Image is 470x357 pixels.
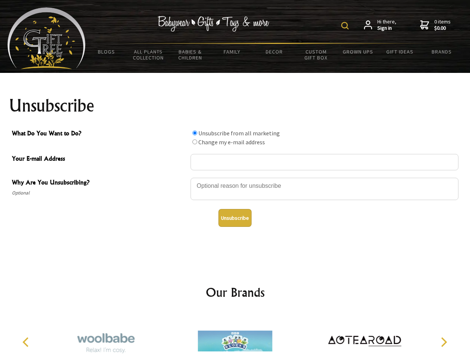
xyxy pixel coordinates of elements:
[128,44,170,65] a: All Plants Collection
[337,44,379,59] a: Grown Ups
[198,138,265,146] label: Change my e-mail address
[12,178,187,189] span: Why Are You Unsubscribing?
[341,22,349,29] img: product search
[12,129,187,139] span: What Do You Want to Do?
[12,189,187,197] span: Optional
[253,44,295,59] a: Decor
[169,44,211,65] a: Babies & Children
[12,154,187,165] span: Your E-mail Address
[377,25,396,32] strong: Sign in
[198,129,280,137] label: Unsubscribe from all marketing
[295,44,337,65] a: Custom Gift Box
[86,44,128,59] a: BLOGS
[15,283,455,301] h2: Our Brands
[421,44,463,59] a: Brands
[218,209,252,227] button: Unsubscribe
[434,25,451,32] strong: $0.00
[9,97,461,115] h1: Unsubscribe
[434,18,451,32] span: 0 items
[7,7,86,69] img: Babyware - Gifts - Toys and more...
[435,334,452,350] button: Next
[211,44,253,59] a: Family
[379,44,421,59] a: Gift Ideas
[192,131,197,135] input: What Do You Want to Do?
[191,154,458,170] input: Your E-mail Address
[377,19,396,32] span: Hi there,
[420,19,451,32] a: 0 items$0.00
[192,139,197,144] input: What Do You Want to Do?
[364,19,396,32] a: Hi there,Sign in
[19,334,35,350] button: Previous
[158,16,269,32] img: Babywear - Gifts - Toys & more
[191,178,458,200] textarea: Why Are You Unsubscribing?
